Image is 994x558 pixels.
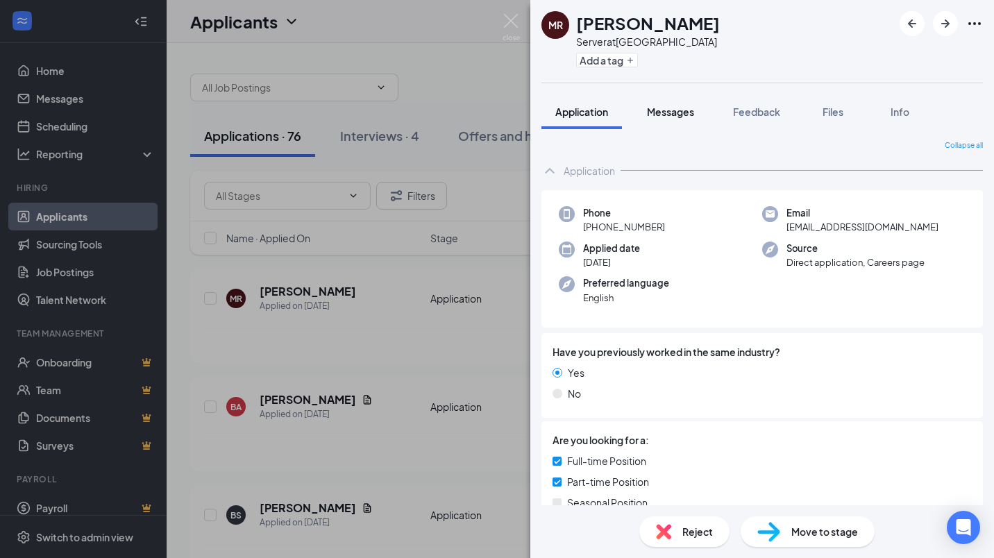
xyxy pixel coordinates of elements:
span: Source [786,242,925,255]
span: [PHONE_NUMBER] [583,220,665,234]
span: Phone [583,206,665,220]
span: Collapse all [945,140,983,151]
span: Reject [682,524,713,539]
span: [EMAIL_ADDRESS][DOMAIN_NAME] [786,220,938,234]
span: Are you looking for a: [553,432,649,448]
span: Info [891,105,909,118]
span: Part-time Position [567,474,649,489]
svg: ArrowRight [937,15,954,32]
span: Have you previously worked in the same industry? [553,344,780,360]
span: Direct application, Careers page [786,255,925,269]
button: ArrowLeftNew [900,11,925,36]
span: Messages [647,105,694,118]
div: Open Intercom Messenger [947,511,980,544]
h1: [PERSON_NAME] [576,11,720,35]
button: PlusAdd a tag [576,53,638,67]
div: Application [564,164,615,178]
svg: Plus [626,56,634,65]
span: Yes [568,365,584,380]
button: ArrowRight [933,11,958,36]
span: Files [823,105,843,118]
span: Full-time Position [567,453,646,468]
span: Preferred language [583,276,669,290]
svg: ArrowLeftNew [904,15,920,32]
span: Seasonal Position [567,495,648,510]
svg: ChevronUp [541,162,558,179]
span: Move to stage [791,524,858,539]
span: Email [786,206,938,220]
span: No [568,386,581,401]
span: English [583,291,669,305]
span: Feedback [733,105,780,118]
span: Applied date [583,242,640,255]
span: Application [555,105,608,118]
span: [DATE] [583,255,640,269]
svg: Ellipses [966,15,983,32]
div: Server at [GEOGRAPHIC_DATA] [576,35,720,49]
div: MR [548,18,563,32]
